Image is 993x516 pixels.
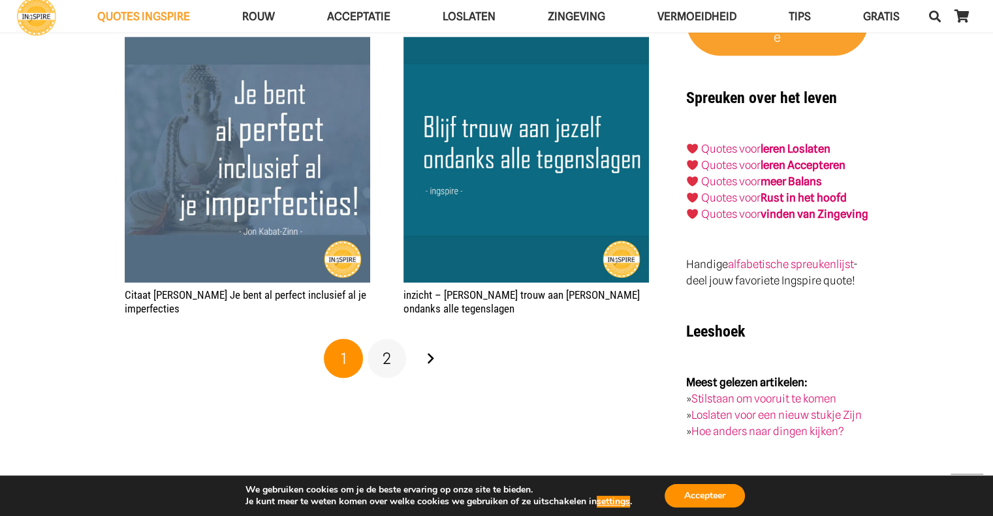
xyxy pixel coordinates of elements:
strong: Spreuken over het leven [686,89,837,107]
a: Quotes voormeer Balans [701,175,822,188]
strong: vinden van Zingeving [761,207,868,220]
img: ❤ [687,192,698,203]
a: Quotes voor [701,142,761,155]
a: Citaat Jon Kabat-Zinn Je bent al perfect inclusief al je imperfecties [125,37,370,282]
p: Je kunt meer te weten komen over welke cookies we gebruiken of ze uitschakelen in . [245,496,632,508]
span: ROUW [242,10,275,23]
img: ❤ [687,175,698,187]
button: Accepteer [665,484,745,508]
span: Pagina 1 [324,339,363,378]
a: Terug naar top [951,474,983,506]
img: Citaat Jon Kabat-Zinn: Je bent al perfect inclusief al je imperfecties [125,37,370,282]
p: Handige - deel jouw favoriete Ingspire quote! [686,256,868,288]
strong: Meest gelezen artikelen: [686,375,808,388]
strong: Rust in het hoofd [761,191,847,204]
span: 1 [341,348,347,367]
a: leren Accepteren [761,159,845,172]
a: Pagina 2 [368,339,407,378]
img: Blijf trouw aan jezelf ondanks alle tegenslagen - spreuk ingspire [403,37,649,282]
p: We gebruiken cookies om je de beste ervaring op onze site te bieden. [245,484,632,496]
span: Zingeving [548,10,605,23]
a: inzicht – [PERSON_NAME] trouw aan [PERSON_NAME] ondanks alle tegenslagen [403,288,640,314]
span: TIPS [789,10,811,23]
a: leren Loslaten [761,142,830,155]
a: inzicht – Blijf trouw aan jezelf ondanks alle tegenslagen [403,37,649,282]
a: Quotes voor [701,159,761,172]
span: Loslaten [443,10,496,23]
span: Acceptatie [327,10,390,23]
span: GRATIS [863,10,900,23]
a: Stilstaan om vooruit te komen [691,391,836,404]
a: Citaat [PERSON_NAME] Je bent al perfect inclusief al je imperfecties [125,288,366,314]
span: VERMOEIDHEID [657,10,736,23]
img: ❤ [687,159,698,170]
button: settings [597,496,630,508]
img: ❤ [687,208,698,219]
a: Quotes voorRust in het hoofd [701,191,847,204]
a: alfabetische spreukenlijst [728,257,853,270]
img: ❤ [687,143,698,154]
strong: Leeshoek [686,322,745,340]
strong: meer Balans [761,175,822,188]
a: Loslaten voor een nieuw stukje Zijn [691,408,862,421]
a: Hoe anders naar dingen kijken? [691,424,844,437]
span: 2 [383,348,391,367]
a: Quotes voorvinden van Zingeving [701,207,868,220]
p: » » » [686,374,868,439]
span: QUOTES INGSPIRE [97,10,190,23]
